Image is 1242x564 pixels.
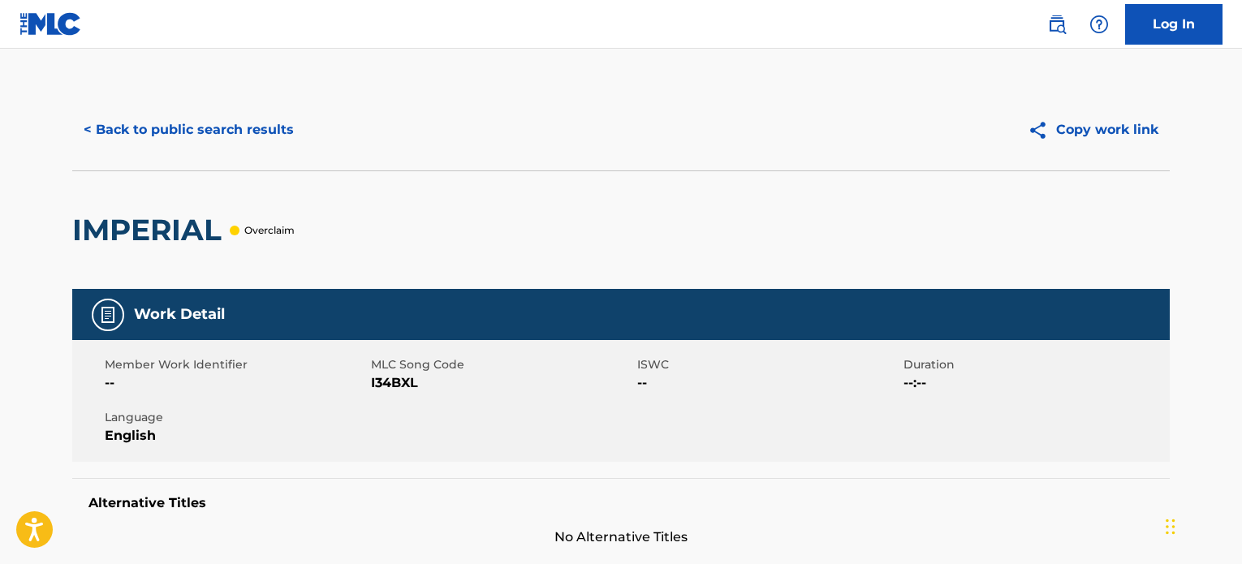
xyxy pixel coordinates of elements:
[1041,8,1073,41] a: Public Search
[637,373,899,393] span: --
[105,373,367,393] span: --
[72,212,230,248] h2: IMPERIAL
[1166,502,1175,551] div: Drag
[19,12,82,36] img: MLC Logo
[1161,486,1242,564] iframe: Chat Widget
[244,223,295,238] p: Overclaim
[1016,110,1170,150] button: Copy work link
[371,356,633,373] span: MLC Song Code
[105,409,367,426] span: Language
[72,110,305,150] button: < Back to public search results
[1125,4,1223,45] a: Log In
[1028,120,1056,140] img: Copy work link
[903,356,1166,373] span: Duration
[1089,15,1109,34] img: help
[98,305,118,325] img: Work Detail
[903,373,1166,393] span: --:--
[134,305,225,324] h5: Work Detail
[1047,15,1067,34] img: search
[371,373,633,393] span: I34BXL
[72,527,1170,547] span: No Alternative Titles
[637,356,899,373] span: ISWC
[105,426,367,446] span: English
[88,495,1154,511] h5: Alternative Titles
[105,356,367,373] span: Member Work Identifier
[1083,8,1115,41] div: Help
